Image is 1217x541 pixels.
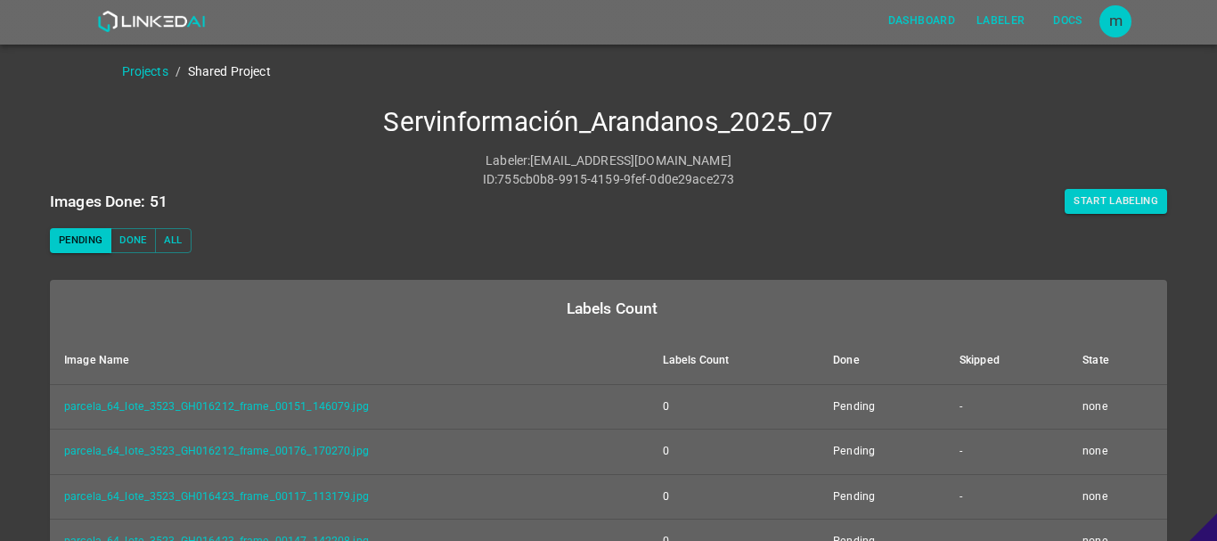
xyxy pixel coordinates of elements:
td: 0 [649,430,819,475]
button: Open settings [1099,5,1131,37]
td: none [1068,430,1167,475]
td: Pending [819,474,945,520]
td: 0 [649,474,819,520]
button: Docs [1039,6,1096,36]
p: Labeler : [486,152,530,170]
p: 755cb0b8-9915-4159-9fef-0d0e29ace273 [497,170,734,189]
li: / [176,62,181,81]
button: Dashboard [881,6,962,36]
div: m [1099,5,1131,37]
td: Pending [819,384,945,430]
td: 0 [649,384,819,430]
th: Skipped [945,337,1068,385]
h4: Servinformación_Arandanos_2025_07 [50,106,1167,139]
a: Labeler [966,3,1035,39]
th: Done [819,337,945,385]
a: parcela_64_lote_3523_GH016423_frame_00117_113179.jpg [64,490,369,503]
p: ID : [483,170,497,189]
a: parcela_64_lote_3523_GH016212_frame_00176_170270.jpg [64,445,369,457]
button: Done [110,228,155,253]
td: none [1068,474,1167,520]
img: LinkedAI [97,11,205,32]
p: Shared Project [188,62,271,81]
button: Pending [50,228,111,253]
th: State [1068,337,1167,385]
th: Image Name [50,337,649,385]
a: Docs [1035,3,1099,39]
th: Labels Count [649,337,819,385]
h6: Images Done: 51 [50,189,167,214]
button: Start Labeling [1065,189,1167,214]
td: - [945,474,1068,520]
td: Pending [819,430,945,475]
td: none [1068,384,1167,430]
td: - [945,384,1068,430]
a: Dashboard [878,3,966,39]
a: parcela_64_lote_3523_GH016212_frame_00151_146079.jpg [64,400,369,413]
div: Labels Count [64,296,1160,321]
p: [EMAIL_ADDRESS][DOMAIN_NAME] [530,152,731,170]
nav: breadcrumb [122,62,1217,81]
a: Projects [122,64,168,78]
button: All [155,228,192,253]
button: Labeler [969,6,1032,36]
td: - [945,430,1068,475]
